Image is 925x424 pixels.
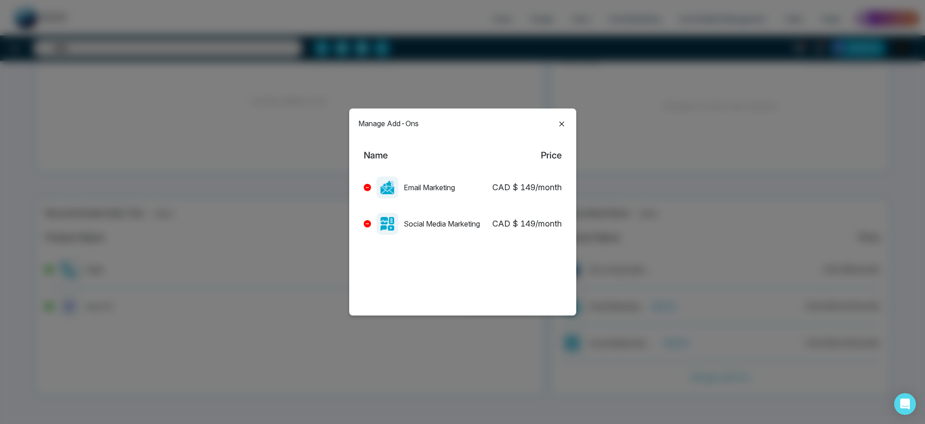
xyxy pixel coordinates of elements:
[381,217,394,231] img: missing
[541,148,562,162] div: Price
[364,177,455,198] div: Email Marketing
[492,217,562,230] div: CAD $ 149 /month
[894,393,916,415] div: Open Intercom Messenger
[358,118,419,129] p: Manage Add-Ons
[364,148,388,162] div: Name
[364,213,480,235] div: Social Media Marketing
[381,181,394,194] img: missing
[492,181,562,193] div: CAD $ 149 /month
